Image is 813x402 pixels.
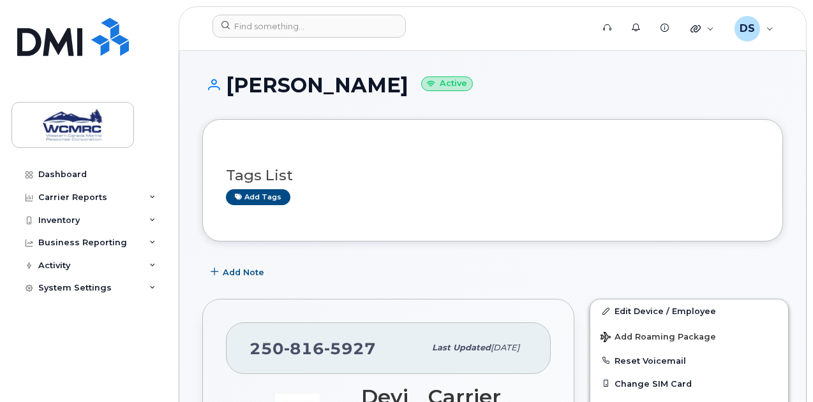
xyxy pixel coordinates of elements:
[324,339,376,358] span: 5927
[590,349,788,372] button: Reset Voicemail
[202,74,783,96] h1: [PERSON_NAME]
[284,339,324,358] span: 816
[223,266,264,278] span: Add Note
[432,343,491,352] span: Last updated
[590,299,788,322] a: Edit Device / Employee
[202,261,275,284] button: Add Note
[226,189,290,205] a: Add tags
[421,76,473,91] small: Active
[590,323,788,349] button: Add Roaming Package
[250,339,376,358] span: 250
[491,343,519,352] span: [DATE]
[226,168,759,183] h3: Tags List
[600,332,716,344] span: Add Roaming Package
[590,372,788,395] button: Change SIM Card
